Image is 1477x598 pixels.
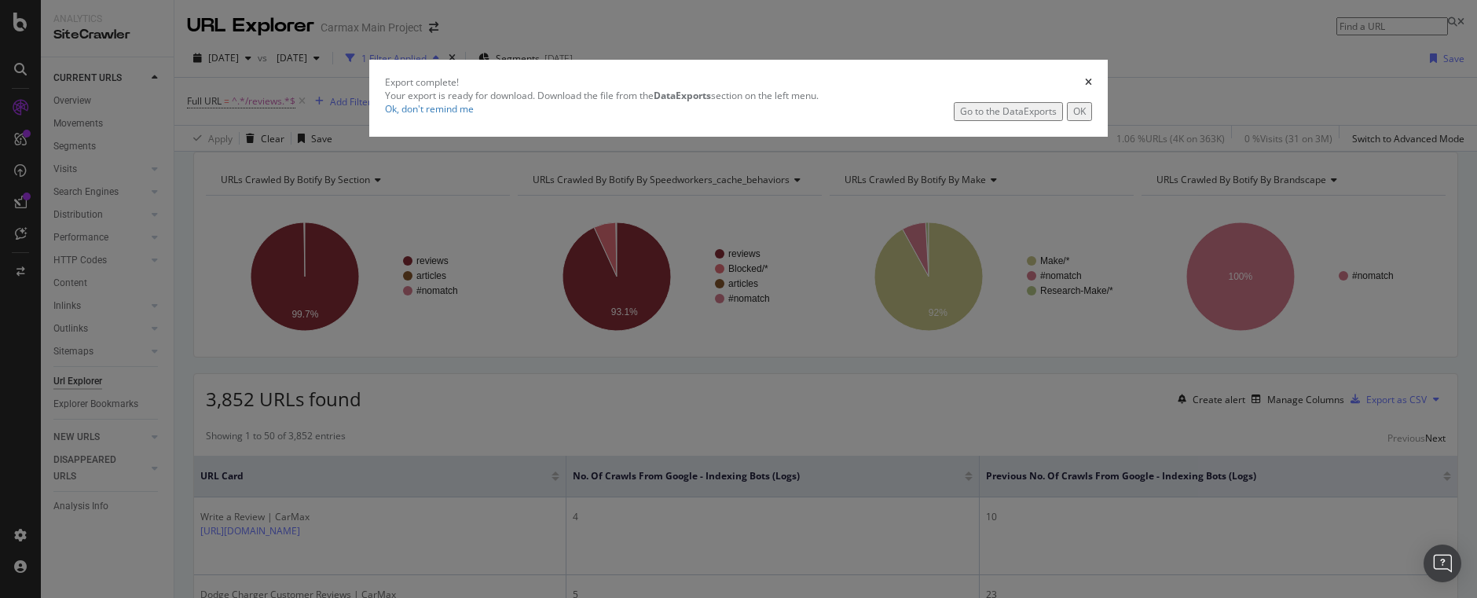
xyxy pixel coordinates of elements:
div: Open Intercom Messenger [1424,545,1461,582]
div: times [1085,75,1092,89]
div: modal [369,60,1108,136]
div: Export complete! [385,75,459,89]
div: Go to the DataExports [960,105,1057,118]
div: Your export is ready for download. Download the file from the [385,89,1092,102]
span: section on the left menu. [654,89,819,102]
strong: DataExports [654,89,711,102]
div: OK [1073,105,1086,118]
button: OK [1067,102,1092,120]
a: Ok, don't remind me [385,102,474,116]
button: Go to the DataExports [954,102,1063,120]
